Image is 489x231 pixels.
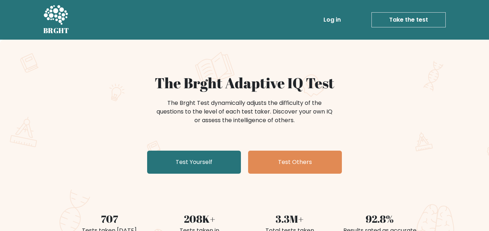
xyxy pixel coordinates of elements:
[69,74,420,92] h1: The Brght Adaptive IQ Test
[249,211,330,226] div: 3.3M+
[248,151,342,174] a: Test Others
[159,211,240,226] div: 208K+
[147,151,241,174] a: Test Yourself
[339,211,420,226] div: 92.8%
[43,26,69,35] h5: BRGHT
[154,99,335,125] div: The Brght Test dynamically adjusts the difficulty of the questions to the level of each test take...
[43,3,69,37] a: BRGHT
[69,211,150,226] div: 707
[321,13,344,27] a: Log in
[371,12,446,27] a: Take the test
